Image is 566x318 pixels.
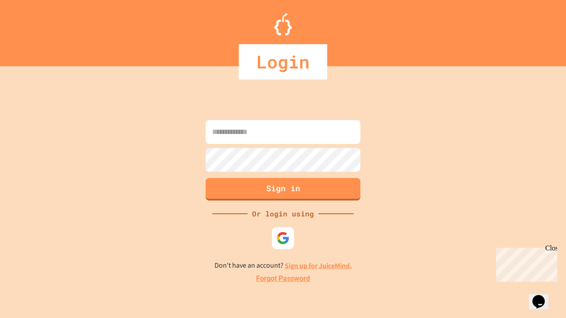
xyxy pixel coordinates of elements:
img: google-icon.svg [276,231,290,245]
a: Forgot Password [256,273,310,284]
div: Login [239,44,327,79]
button: Sign in [206,178,360,201]
a: Sign up for JuiceMind. [285,261,352,270]
div: Chat with us now!Close [4,4,61,56]
iframe: chat widget [529,283,557,309]
iframe: chat widget [493,244,557,282]
p: Don't have an account? [214,260,352,271]
img: Logo.svg [274,13,292,35]
div: Or login using [248,208,318,219]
